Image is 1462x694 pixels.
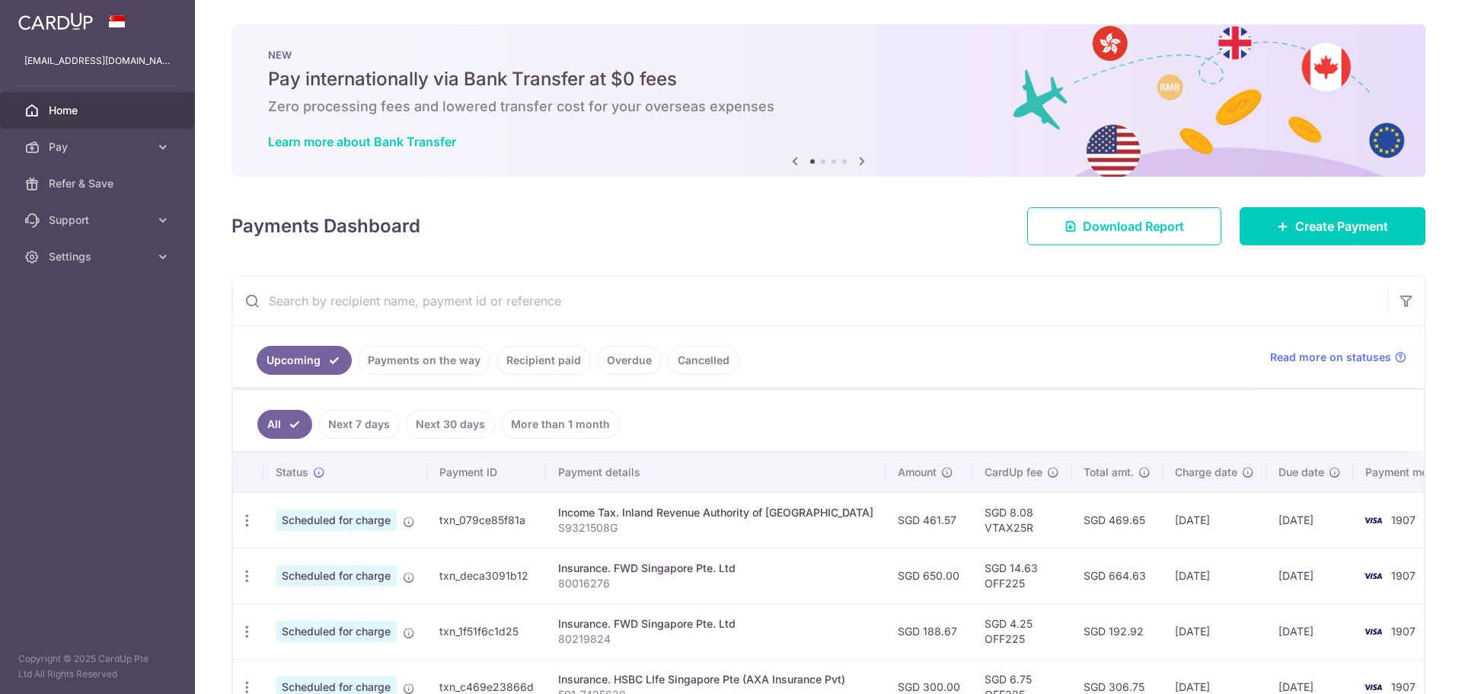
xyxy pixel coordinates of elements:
td: [DATE] [1266,603,1353,659]
td: SGD 8.08 VTAX25R [972,492,1071,548]
td: txn_079ce85f81a [427,492,546,548]
span: CardUp fee [985,465,1042,480]
div: Insurance. FWD Singapore Pte. Ltd [558,561,873,576]
img: Bank transfer banner [231,24,1425,177]
a: Cancelled [668,346,739,375]
h4: Payments Dashboard [231,213,420,240]
th: Payment details [546,453,886,492]
span: Scheduled for charge [276,621,397,642]
p: S9321508G [558,520,873,536]
span: Support [49,213,149,228]
td: SGD 650.00 [886,548,972,603]
a: Download Report [1027,207,1221,245]
td: txn_deca3091b12 [427,548,546,603]
td: [DATE] [1163,548,1266,603]
td: [DATE] [1266,492,1353,548]
td: SGD 461.57 [886,492,972,548]
span: 1907 [1391,625,1416,638]
a: All [257,410,312,439]
div: Income Tax. Inland Revenue Authority of [GEOGRAPHIC_DATA] [558,505,873,520]
div: Insurance. HSBC LIfe Singapore Pte (AXA Insurance Pvt) [558,672,873,687]
span: Amount [898,465,937,480]
td: SGD 192.92 [1071,603,1163,659]
h5: Pay internationally via Bank Transfer at $0 fees [268,67,1389,91]
td: SGD 4.25 OFF225 [972,603,1071,659]
span: Status [276,465,308,480]
img: Bank Card [1358,622,1388,641]
td: [DATE] [1266,548,1353,603]
a: Next 30 days [406,410,495,439]
span: Pay [49,139,149,155]
a: Read more on statuses [1270,350,1406,365]
span: Settings [49,249,149,264]
span: 1907 [1391,513,1416,526]
p: NEW [268,49,1389,61]
span: Due date [1278,465,1324,480]
img: CardUp [18,12,93,30]
img: Bank Card [1358,567,1388,585]
span: Scheduled for charge [276,565,397,587]
a: More than 1 month [501,410,620,439]
div: Insurance. FWD Singapore Pte. Ltd [558,616,873,632]
td: SGD 469.65 [1071,492,1163,548]
a: Create Payment [1240,207,1425,245]
p: [EMAIL_ADDRESS][DOMAIN_NAME] [24,53,171,69]
h6: Zero processing fees and lowered transfer cost for your overseas expenses [268,98,1389,116]
span: Refer & Save [49,176,149,191]
td: SGD 14.63 OFF225 [972,548,1071,603]
td: SGD 188.67 [886,603,972,659]
a: Next 7 days [318,410,400,439]
td: [DATE] [1163,603,1266,659]
span: Scheduled for charge [276,510,397,531]
a: Payments on the way [358,346,490,375]
img: Bank Card [1358,511,1388,529]
span: Total amt. [1084,465,1134,480]
p: 80219824 [558,632,873,647]
span: Read more on statuses [1270,350,1391,365]
a: Recipient paid [496,346,591,375]
a: Overdue [597,346,662,375]
span: Create Payment [1295,217,1388,235]
span: Download Report [1083,217,1184,235]
p: 80016276 [558,576,873,591]
span: 1907 [1391,569,1416,582]
span: Home [49,103,149,118]
td: [DATE] [1163,492,1266,548]
th: Payment ID [427,453,546,492]
input: Search by recipient name, payment id or reference [232,277,1388,325]
td: txn_1f51f6c1d25 [427,603,546,659]
a: Upcoming [257,346,352,375]
span: Charge date [1175,465,1237,480]
a: Learn more about Bank Transfer [268,134,456,149]
td: SGD 664.63 [1071,548,1163,603]
span: 1907 [1391,680,1416,693]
